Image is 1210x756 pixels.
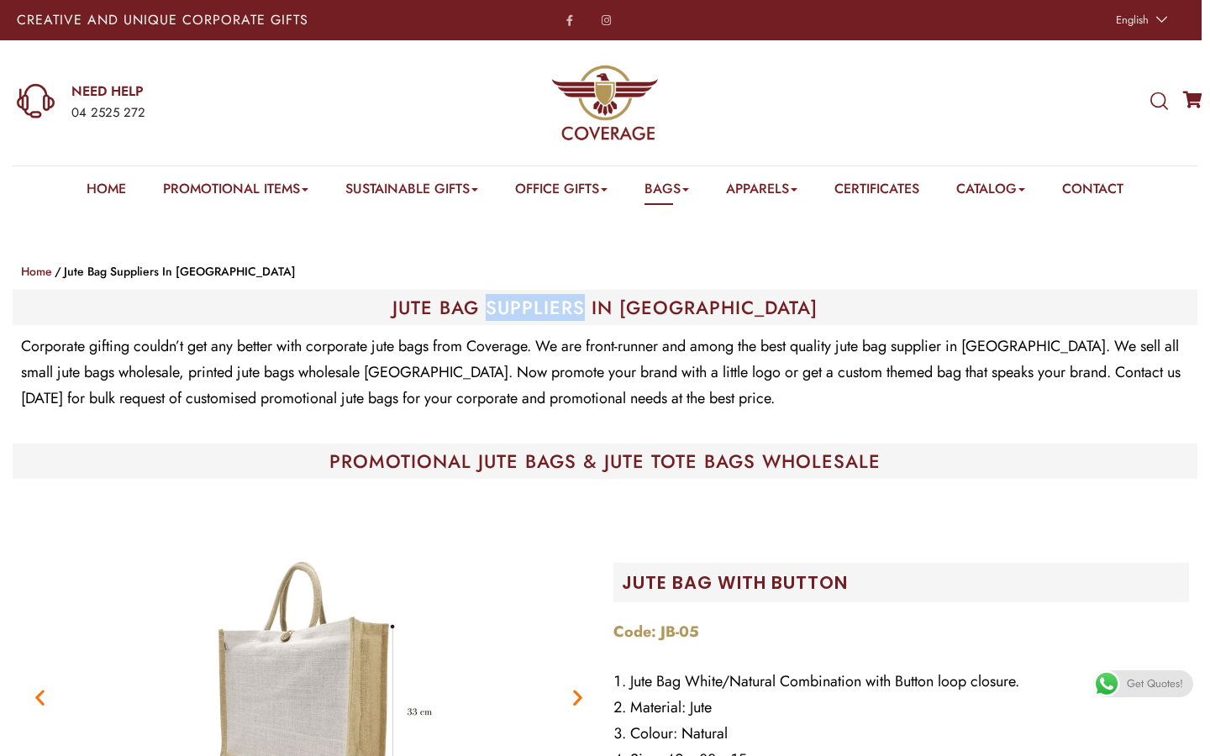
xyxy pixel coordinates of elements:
a: NEED HELP [71,82,395,101]
a: Promotional Items [163,179,308,205]
span: English [1116,12,1149,28]
a: Bags [644,179,689,205]
h2: Jute Bag with Button [622,571,1189,594]
li: Jute Bag Suppliers in [GEOGRAPHIC_DATA] [52,261,296,281]
strong: Code: JB-05 [613,621,699,643]
p: Creative and Unique Corporate Gifts [17,13,476,27]
a: Certificates [834,179,919,205]
span: Jute Bag White/Natural Combination with Button loop closure. [630,670,1019,692]
a: Office Gifts [515,179,608,205]
div: Next slide [567,687,588,708]
a: Home [87,179,126,205]
p: Corporate gifting couldn’t get any better with corporate jute bags from Coverage. We are front-ru... [21,333,1189,412]
div: Previous slide [29,687,50,708]
h1: PROMOTIONAL JUTE BAGS & JUTE TOTE BAGS WHOLESALE [21,452,1189,470]
a: English [1107,8,1172,32]
a: Sustainable Gifts [345,179,478,205]
a: Apparels [726,179,797,205]
div: 04 2525 272 [71,102,395,124]
span: Material: Jute [630,696,712,718]
a: Catalog [956,179,1025,205]
a: Home [21,263,52,280]
span: Get Quotes! [1127,670,1183,697]
h1: JUTE BAG SUPPLIERS IN [GEOGRAPHIC_DATA] [21,298,1189,317]
a: Contact [1062,179,1123,205]
span: Colour: Natural [630,722,728,744]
